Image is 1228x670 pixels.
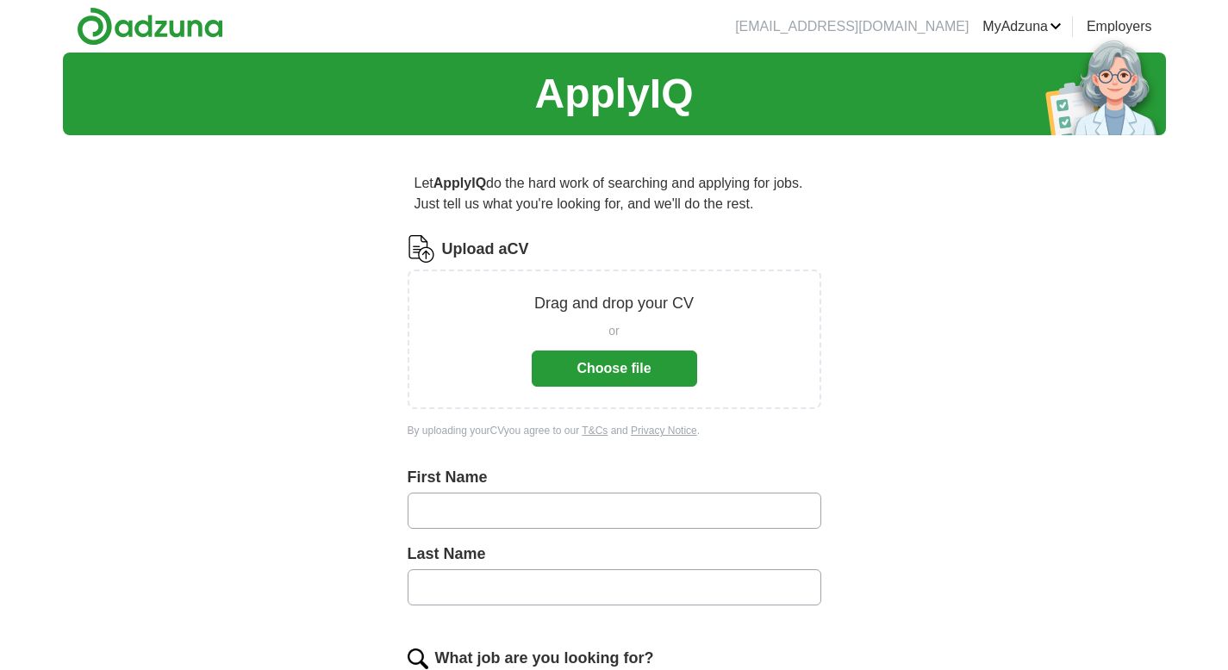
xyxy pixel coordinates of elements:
label: Upload a CV [442,238,529,261]
img: CV Icon [408,235,435,263]
a: T&Cs [582,425,608,437]
img: Adzuna logo [77,7,223,46]
span: or [608,322,619,340]
label: First Name [408,466,821,489]
p: Let do the hard work of searching and applying for jobs. Just tell us what you're looking for, an... [408,166,821,221]
div: By uploading your CV you agree to our and . [408,423,821,438]
a: MyAdzuna [982,16,1062,37]
label: Last Name [408,543,821,566]
img: search.png [408,648,428,669]
a: Employers [1087,16,1152,37]
label: What job are you looking for? [435,647,654,670]
li: [EMAIL_ADDRESS][DOMAIN_NAME] [735,16,969,37]
a: Privacy Notice [631,425,697,437]
strong: ApplyIQ [433,176,486,190]
button: Choose file [532,351,697,387]
p: Drag and drop your CV [534,292,694,315]
h1: ApplyIQ [534,63,693,125]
